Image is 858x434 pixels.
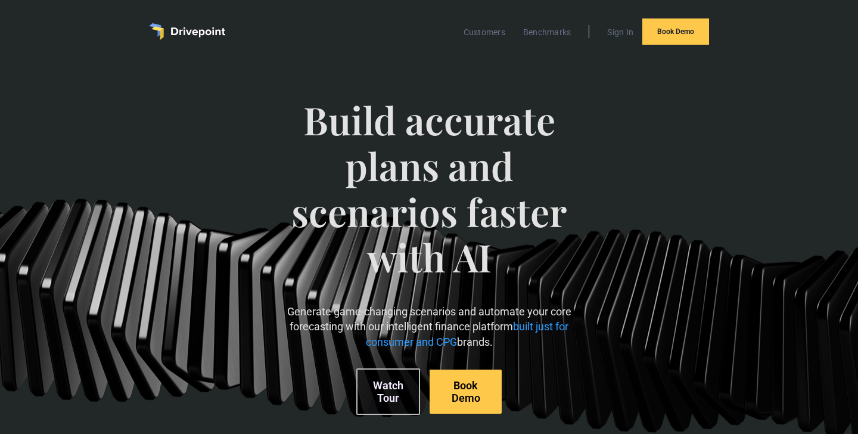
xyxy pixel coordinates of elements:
a: Customers [458,24,511,40]
a: Sign In [601,24,639,40]
a: Benchmarks [517,24,577,40]
a: Watch Tour [356,368,420,415]
p: Generate game-changing scenarios and automate your core forecasting with our intelligent finance ... [283,304,575,349]
a: Book Demo [430,370,502,414]
a: home [149,23,225,40]
a: Book Demo [642,18,709,45]
span: Build accurate plans and scenarios faster with AI [283,97,575,304]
